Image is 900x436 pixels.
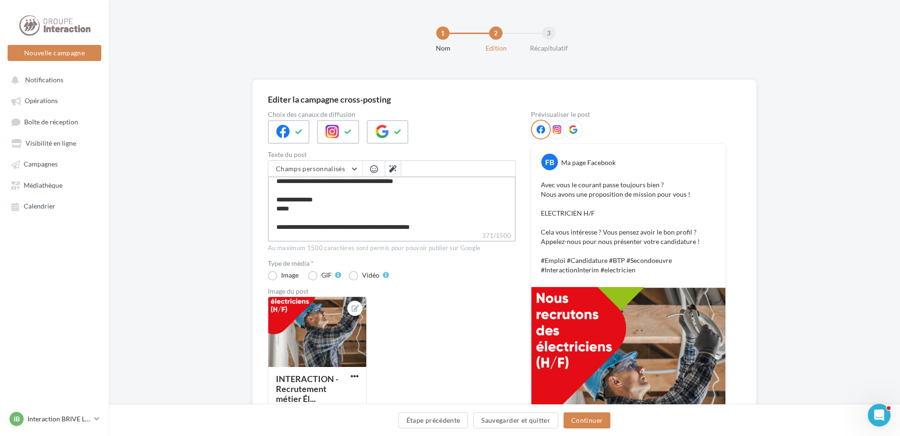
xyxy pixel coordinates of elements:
[25,97,58,105] span: Opérations
[276,374,338,404] div: INTERACTION - Recrutement métier Él...
[8,45,101,61] button: Nouvelle campagne
[27,414,90,424] p: Interaction BRIVE LA GAILLARDE
[6,113,103,131] a: Boîte de réception
[24,202,55,210] span: Calendrier
[268,288,516,295] div: Image du post
[6,197,103,214] a: Calendrier
[6,134,103,151] a: Visibilité en ligne
[6,71,99,88] button: Notifications
[281,272,299,279] div: Image
[25,76,63,84] span: Notifications
[268,95,391,104] div: Editer la campagne cross-posting
[268,260,516,267] label: Type de média *
[268,244,516,253] div: Au maximum 1500 caractères sont permis pour pouvoir publier sur Google
[541,180,716,275] p: Avec vous le courant passe toujours bien ? Nous avons une proposition de mission pour vous ! ELEC...
[24,181,62,189] span: Médiathèque
[14,414,20,424] span: IB
[6,155,103,172] a: Campagnes
[561,158,616,167] div: Ma page Facebook
[268,231,516,242] label: 371/1500
[489,26,503,40] div: 2
[268,161,362,177] button: Champs personnalisés
[268,151,516,158] label: Texte du post
[268,111,516,118] label: Choix des canaux de diffusion
[8,410,101,428] a: IB Interaction BRIVE LA GAILLARDE
[436,26,450,40] div: 1
[398,412,468,428] button: Étape précédente
[564,412,610,428] button: Continuer
[473,412,558,428] button: Sauvegarder et quitter
[6,92,103,109] a: Opérations
[24,160,58,168] span: Campagnes
[26,139,76,147] span: Visibilité en ligne
[24,118,78,126] span: Boîte de réception
[6,176,103,193] a: Médiathèque
[531,111,726,118] div: Prévisualiser le post
[542,26,556,40] div: 3
[321,272,332,279] div: GIF
[519,44,579,53] div: Récapitulatif
[466,44,526,53] div: Edition
[276,165,345,173] span: Champs personnalisés
[868,404,891,427] iframe: Intercom live chat
[413,44,473,53] div: Nom
[362,272,379,279] div: Vidéo
[541,154,558,170] div: FB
